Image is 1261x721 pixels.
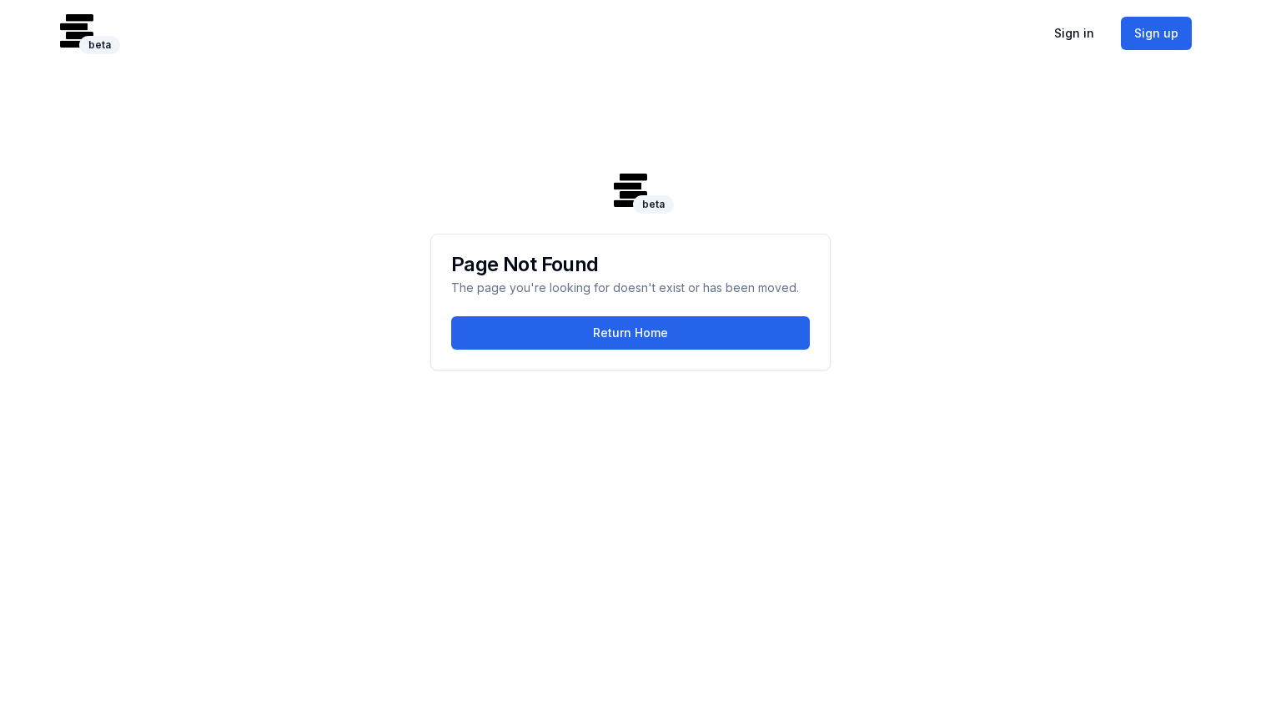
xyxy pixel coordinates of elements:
[451,255,810,275] h3: Page Not Found
[451,316,810,350] button: Return Home
[451,280,810,296] p: The page you're looking for doesn't exist or has been moved.
[1121,17,1192,50] button: Sign up
[60,14,93,48] img: logo
[451,324,810,340] a: Return Home
[614,174,647,207] img: logo
[633,195,674,214] div: beta
[79,36,120,54] div: beta
[1041,17,1108,50] button: Sign in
